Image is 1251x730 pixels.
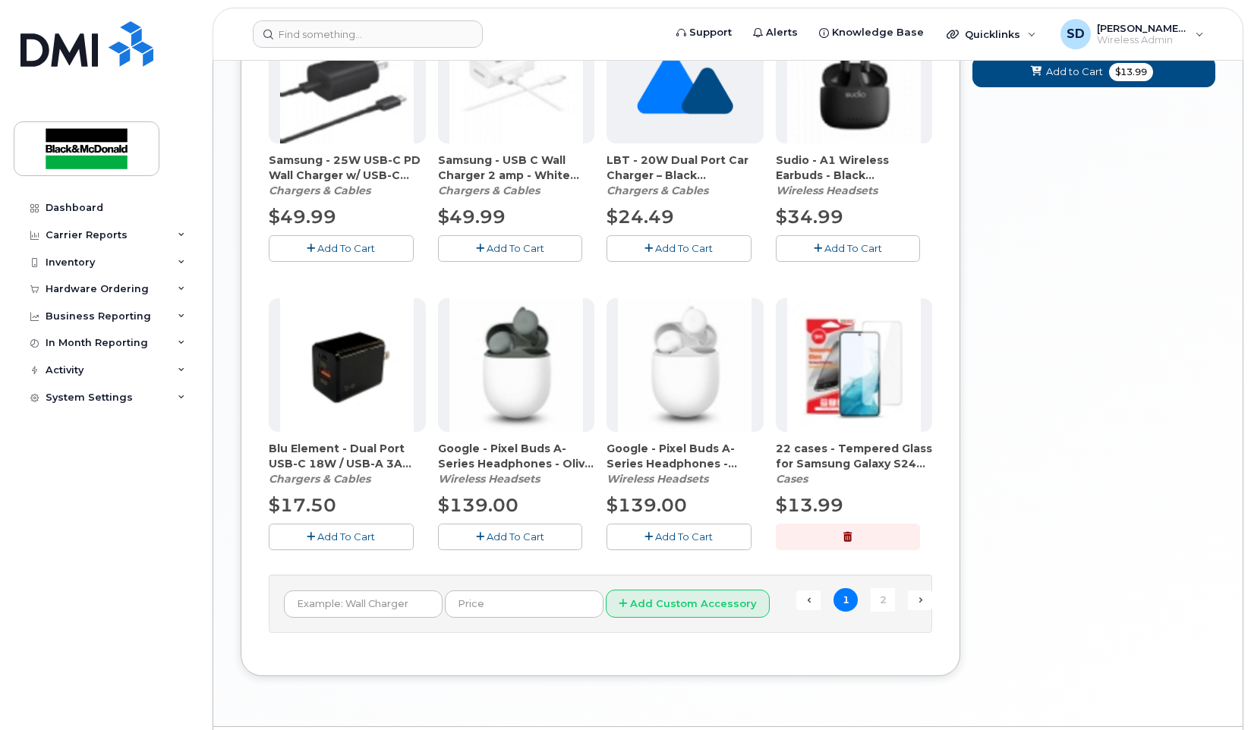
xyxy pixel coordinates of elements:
[808,17,934,48] a: Knowledge Base
[438,441,595,471] span: Google - Pixel Buds A-Series Headphones - Olive (CAHEBE000050)
[280,10,414,143] img: accessory36709.JPG
[607,494,687,516] span: $139.00
[776,441,933,486] div: 22 cases - Tempered Glass for Samsung Galaxy S24 FE (CATGBE000126)
[787,298,921,432] img: accessory36952.JPG
[269,206,336,228] span: $49.99
[908,590,932,610] a: Next →
[438,441,595,486] div: Google - Pixel Buds A-Series Headphones - Olive (CAHEBE000050)
[618,298,752,432] img: accessory36788.JPG
[776,494,843,516] span: $13.99
[317,242,375,254] span: Add To Cart
[487,242,544,254] span: Add To Cart
[766,25,798,40] span: Alerts
[776,441,933,471] span: 22 cases - Tempered Glass for Samsung Galaxy S24 FE (CATGBE000126)
[269,153,426,198] div: Samsung - 25W USB-C PD Wall Charger w/ USB-C cable - Black - OEM (CAHCPZ000082)
[280,298,414,432] img: accessory36707.JPG
[1109,63,1153,81] span: $13.99
[776,206,843,228] span: $34.99
[269,153,426,183] span: Samsung - 25W USB-C PD Wall Charger w/ USB-C cable - Black - OEM (CAHCPZ000082)
[655,242,713,254] span: Add To Cart
[936,19,1047,49] div: Quicklinks
[776,235,921,262] button: Add To Cart
[438,472,540,486] em: Wireless Headsets
[776,153,933,183] span: Sudio - A1 Wireless Earbuds - Black (CAHEBE000061)
[607,153,764,183] span: LBT - 20W Dual Port Car Charger – Black (CACCLI000074)
[833,588,858,612] span: 1
[796,590,821,610] span: ← Previous
[655,530,713,543] span: Add To Cart
[438,184,540,197] em: Chargers & Cables
[269,441,426,486] div: Blu Element - Dual Port USB-C 18W / USB-A 3A Wall Adapter - Black (Bulk) (CAHCPZ000077)
[787,10,921,143] img: accessory36654.JPG
[871,588,895,612] a: 2
[776,184,878,197] em: Wireless Headsets
[607,184,708,197] em: Chargers & Cables
[1067,25,1085,43] span: SD
[1046,65,1103,79] span: Add to Cart
[607,441,764,471] span: Google - Pixel Buds A-Series Headphones - White (CAHEBE000049)
[438,153,595,183] span: Samsung - USB C Wall Charger 2 amp - White (CAHCPZ000055)
[637,10,733,143] img: no_image_found-2caef05468ed5679b831cfe6fc140e25e0c280774317ffc20a367ab7fd17291e.png
[666,17,742,48] a: Support
[607,472,708,486] em: Wireless Headsets
[317,530,375,543] span: Add To Cart
[487,530,544,543] span: Add To Cart
[742,17,808,48] a: Alerts
[449,10,583,143] img: accessory36354.JPG
[438,524,583,550] button: Add To Cart
[689,25,732,40] span: Support
[776,472,808,486] em: Cases
[832,25,924,40] span: Knowledge Base
[269,524,414,550] button: Add To Cart
[1097,22,1188,34] span: [PERSON_NAME] D'[PERSON_NAME]
[269,235,414,262] button: Add To Cart
[607,524,752,550] button: Add To Cart
[607,441,764,486] div: Google - Pixel Buds A-Series Headphones - White (CAHEBE000049)
[445,590,603,618] input: Price
[438,153,595,198] div: Samsung - USB C Wall Charger 2 amp - White (CAHCPZ000055)
[269,494,336,516] span: $17.50
[269,184,370,197] em: Chargers & Cables
[965,28,1020,40] span: Quicklinks
[438,494,518,516] span: $139.00
[776,153,933,198] div: Sudio - A1 Wireless Earbuds - Black (CAHEBE000061)
[1050,19,1215,49] div: Silvana D'Andrea
[438,206,506,228] span: $49.99
[269,472,370,486] em: Chargers & Cables
[1097,34,1188,46] span: Wireless Admin
[284,590,443,618] input: Example: Wall Charger
[607,153,764,198] div: LBT - 20W Dual Port Car Charger – Black (CACCLI000074)
[607,235,752,262] button: Add To Cart
[438,235,583,262] button: Add To Cart
[269,441,426,471] span: Blu Element - Dual Port USB-C 18W / USB-A 3A Wall Adapter - Black (Bulk) (CAHCPZ000077)
[607,206,674,228] span: $24.49
[824,242,882,254] span: Add To Cart
[253,20,483,48] input: Find something...
[606,590,770,618] button: Add Custom Accessory
[449,298,583,432] img: accessory36787.JPG
[972,56,1215,87] button: Add to Cart $13.99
